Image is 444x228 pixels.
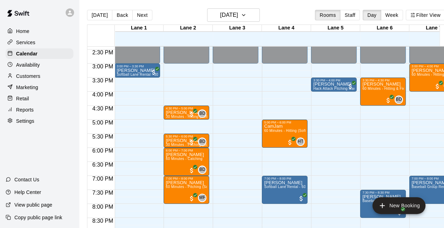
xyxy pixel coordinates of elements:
span: All customers have paid [188,167,195,174]
div: Matt Field [198,194,206,202]
span: 8:30 PM [91,218,115,224]
span: BD [199,138,205,145]
p: View public page [14,201,52,208]
a: Retail [6,93,73,104]
h6: [DATE] [220,10,238,20]
div: 3:30 PM – 4:30 PM: Mason Southwick [360,78,406,106]
span: 7:30 PM [91,190,115,196]
div: 6:00 PM – 7:00 PM [166,149,207,152]
button: add [372,197,425,214]
span: All customers have paid [188,139,195,146]
div: 7:00 PM – 8:00 PM [264,177,305,180]
p: Calendar [16,50,38,57]
p: Copy public page link [14,214,62,221]
button: Next [132,10,152,20]
div: Services [6,37,73,48]
div: 5:30 PM – 6:00 PM: Stella Judd [164,134,209,148]
div: Lane 3 [213,25,262,32]
span: 2:30 PM [91,49,115,55]
div: 3:30 PM – 4:00 PM: Savannah Clark [311,78,357,92]
div: 3:00 PM – 3:30 PM [117,65,158,68]
span: HT [298,138,304,145]
span: 6:30 PM [91,162,115,168]
div: 7:30 PM – 8:30 PM [362,191,404,194]
div: 5:00 PM – 6:00 PM [264,121,305,124]
a: Reports [6,105,73,115]
div: 7:00 PM – 8:00 PM [166,177,207,180]
p: Help Center [14,189,41,196]
div: Bryce Dahnert [198,138,206,146]
div: Lane 6 [360,25,409,32]
div: 3:00 PM – 3:30 PM: Savannah Clark [114,63,160,78]
button: Rooms [315,10,340,20]
span: Bryce Dahnert [201,109,206,118]
span: 60 Minutes - Hitting & Fielding (Baseball) [362,87,431,90]
span: 4:30 PM [91,106,115,112]
span: Softball Lane Rental - 30 Minutes [117,73,172,76]
div: 4:30 PM – 5:00 PM: Charlie Sall [164,106,209,120]
span: 6:00 PM [91,148,115,154]
span: All customers have paid [188,195,195,202]
div: Lane 1 [114,25,164,32]
span: 7:00 PM [91,176,115,182]
span: 60 Minutes - Catching [166,157,202,161]
p: Settings [16,118,34,125]
div: 5:00 PM – 6:00 PM: CamJam [262,120,307,148]
span: Bryce Dahnert [201,166,206,174]
span: 3:00 PM [91,63,115,69]
span: 3:30 PM [91,78,115,83]
p: Contact Us [14,176,39,183]
p: Services [16,39,35,46]
span: Bryce Dahnert [201,138,206,146]
div: 3:30 PM – 4:00 PM [313,79,354,82]
div: 3:30 PM – 4:30 PM [362,79,404,82]
span: 30 Minutes - Hitting (Softball) [166,115,214,119]
span: BD [199,166,205,173]
span: 60 Minutes - Hitting (Softball) [264,129,313,133]
p: Marketing [16,84,38,91]
div: Bryce Dahnert [395,95,403,104]
div: 7:00 PM – 8:00 PM: Harper Pratt [262,176,307,204]
span: All customers have paid [385,97,392,104]
span: MF [199,194,205,201]
div: Hannah Thomas [296,138,305,146]
span: 30 Minutes - Pitching (Softball) [166,143,217,147]
a: Home [6,26,73,36]
a: Availability [6,60,73,70]
span: All customers have paid [188,111,195,118]
span: 4:00 PM [91,92,115,98]
p: Availability [16,61,40,68]
span: 5:00 PM [91,120,115,126]
button: Back [112,10,133,20]
span: Softball Lane Rental - 60 Minutes [264,185,320,189]
div: Lane 5 [311,25,360,32]
button: [DATE] [87,10,112,20]
p: Customers [16,73,40,80]
div: 5:30 PM – 6:00 PM [166,135,207,138]
p: Reports [16,106,34,113]
div: Lane 2 [164,25,213,32]
button: Staff [340,10,360,20]
div: Calendar [6,48,73,59]
span: Hannah Thomas [299,138,305,146]
p: Home [16,28,29,35]
div: 7:30 PM – 8:30 PM: William Bell [360,190,406,218]
div: Bryce Dahnert [198,109,206,118]
a: Customers [6,71,73,81]
div: Marketing [6,82,73,93]
span: All customers have paid [298,195,305,202]
div: 6:00 PM – 7:00 PM: Levi Virts [164,148,209,176]
div: Lane 4 [262,25,311,32]
span: All customers have paid [347,83,354,90]
span: Baseball Group Rental (60 Min) [362,199,415,203]
span: Matt Field [201,194,206,202]
span: All customers have paid [434,83,441,90]
span: 5:30 PM [91,134,115,140]
div: Bryce Dahnert [198,166,206,174]
button: Day [363,10,381,20]
div: 7:00 PM – 8:00 PM: Addie Wiley [164,176,209,204]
